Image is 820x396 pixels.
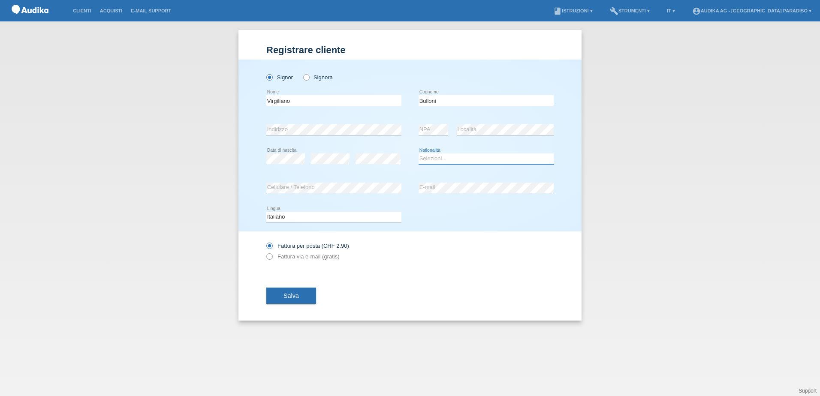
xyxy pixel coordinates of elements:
span: Salva [283,292,299,299]
input: Fattura per posta (CHF 2.90) [266,243,272,253]
i: build [610,7,618,15]
input: Fattura via e-mail (gratis) [266,253,272,264]
label: Fattura via e-mail (gratis) [266,253,339,260]
a: account_circleAudika AG - [GEOGRAPHIC_DATA] Paradiso ▾ [688,8,816,13]
a: Support [799,388,817,394]
button: Salva [266,288,316,304]
a: Acquisti [96,8,127,13]
i: account_circle [692,7,701,15]
a: buildStrumenti ▾ [606,8,654,13]
a: E-mail Support [127,8,175,13]
input: Signor [266,74,272,80]
a: Clienti [69,8,96,13]
input: Signora [303,74,309,80]
a: POS — MF Group [9,17,51,23]
label: Signora [303,74,333,81]
i: book [553,7,562,15]
label: Fattura per posta (CHF 2.90) [266,243,349,249]
a: bookIstruzioni ▾ [549,8,597,13]
h1: Registrare cliente [266,45,554,55]
a: IT ▾ [663,8,679,13]
label: Signor [266,74,293,81]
